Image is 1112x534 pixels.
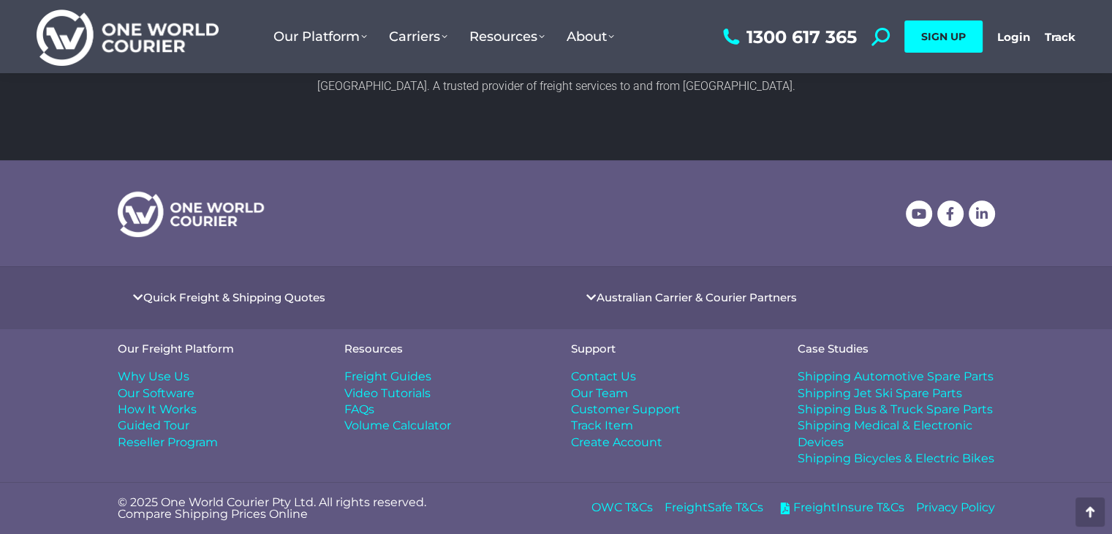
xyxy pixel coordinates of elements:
[273,29,367,45] span: Our Platform
[571,343,768,354] h4: Support
[571,386,628,402] span: Our Team
[344,369,542,385] a: Freight Guides
[798,418,995,451] a: Shipping Medical & Electronic Devices
[469,29,545,45] span: Resources
[571,418,768,434] a: Track Item
[790,500,904,516] span: FreightInsure T&Cs
[571,369,636,385] span: Contact Us
[591,500,653,516] a: OWC T&Cs
[597,292,797,303] a: Australian Carrier & Courier Partners
[118,402,197,418] span: How It Works
[571,402,681,418] span: Customer Support
[118,435,218,451] span: Reseller Program
[344,418,451,434] span: Volume Calculator
[719,28,857,46] a: 1300 617 365
[571,386,768,402] a: Our Team
[571,369,768,385] a: Contact Us
[118,386,194,402] span: Our Software
[143,292,325,303] a: Quick Freight & Shipping Quotes
[344,418,542,434] a: Volume Calculator
[798,369,995,385] a: Shipping Automotive Spare Parts
[344,402,374,418] span: FAQs
[567,29,614,45] span: About
[118,418,315,434] a: Guided Tour
[571,435,768,451] a: Create Account
[344,386,431,402] span: Video Tutorials
[118,369,315,385] a: Why Use Us
[37,7,219,67] img: One World Courier
[571,435,662,451] span: Create Account
[665,500,763,516] a: FreightSafe T&Cs
[344,369,431,385] span: Freight Guides
[798,369,994,385] span: Shipping Automotive Spare Parts
[1045,30,1075,44] a: Track
[556,14,625,59] a: About
[798,343,995,354] h4: Case Studies
[775,500,904,516] a: FreightInsure T&Cs
[378,14,458,59] a: Carriers
[118,402,315,418] a: How It Works
[118,369,189,385] span: Why Use Us
[921,30,966,43] span: SIGN UP
[389,29,447,45] span: Carriers
[344,386,542,402] a: Video Tutorials
[118,386,315,402] a: Our Software
[344,402,542,418] a: FAQs
[798,386,962,402] span: Shipping Jet Ski Spare Parts
[798,402,995,418] a: Shipping Bus & Truck Spare Parts
[904,20,983,53] a: SIGN UP
[798,451,994,467] span: Shipping Bicycles & Electric Bikes
[798,451,995,467] a: Shipping Bicycles & Electric Bikes
[458,14,556,59] a: Resources
[571,418,633,434] span: Track Item
[262,14,378,59] a: Our Platform
[798,386,995,402] a: Shipping Jet Ski Spare Parts
[997,30,1030,44] a: Login
[118,435,315,451] a: Reseller Program
[249,51,863,98] p: One World Courier partners with international freight carriers to deliver/receive your parcels, p...
[118,343,315,354] h4: Our Freight Platform
[916,500,995,516] a: Privacy Policy
[344,343,542,354] h4: Resources
[798,402,993,418] span: Shipping Bus & Truck Spare Parts
[118,497,542,520] p: © 2025 One World Courier Pty Ltd. All rights reserved. Compare Shipping Prices Online
[118,418,189,434] span: Guided Tour
[571,402,768,418] a: Customer Support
